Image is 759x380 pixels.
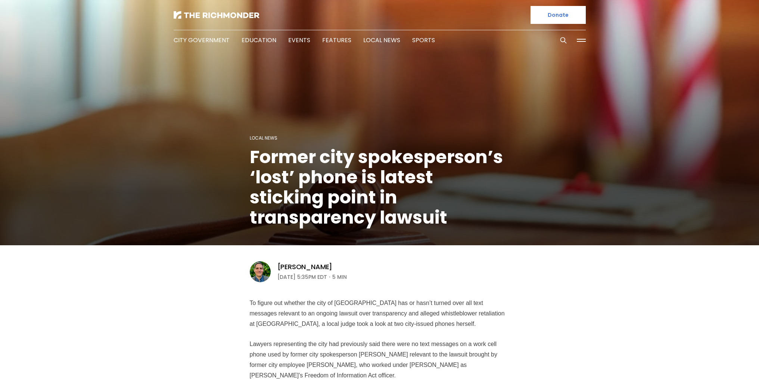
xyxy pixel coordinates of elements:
a: City Government [174,36,230,44]
a: Donate [531,6,586,24]
a: Local News [363,36,400,44]
a: Local News [250,135,277,141]
a: Features [322,36,351,44]
img: The Richmonder [174,11,259,19]
time: [DATE] 5:35PM EDT [277,272,327,281]
a: Sports [412,36,435,44]
iframe: portal-trigger [696,343,759,380]
a: [PERSON_NAME] [277,262,333,271]
a: Education [242,36,276,44]
p: To figure out whether the city of [GEOGRAPHIC_DATA] has or hasn’t turned over all text messages r... [250,298,510,329]
span: 5 min [332,272,347,281]
img: Graham Moomaw [250,261,271,282]
button: Search this site [558,35,569,46]
a: Events [288,36,310,44]
h1: Former city spokesperson’s ‘lost’ phone is latest sticking point in transparency lawsuit [250,147,510,228]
